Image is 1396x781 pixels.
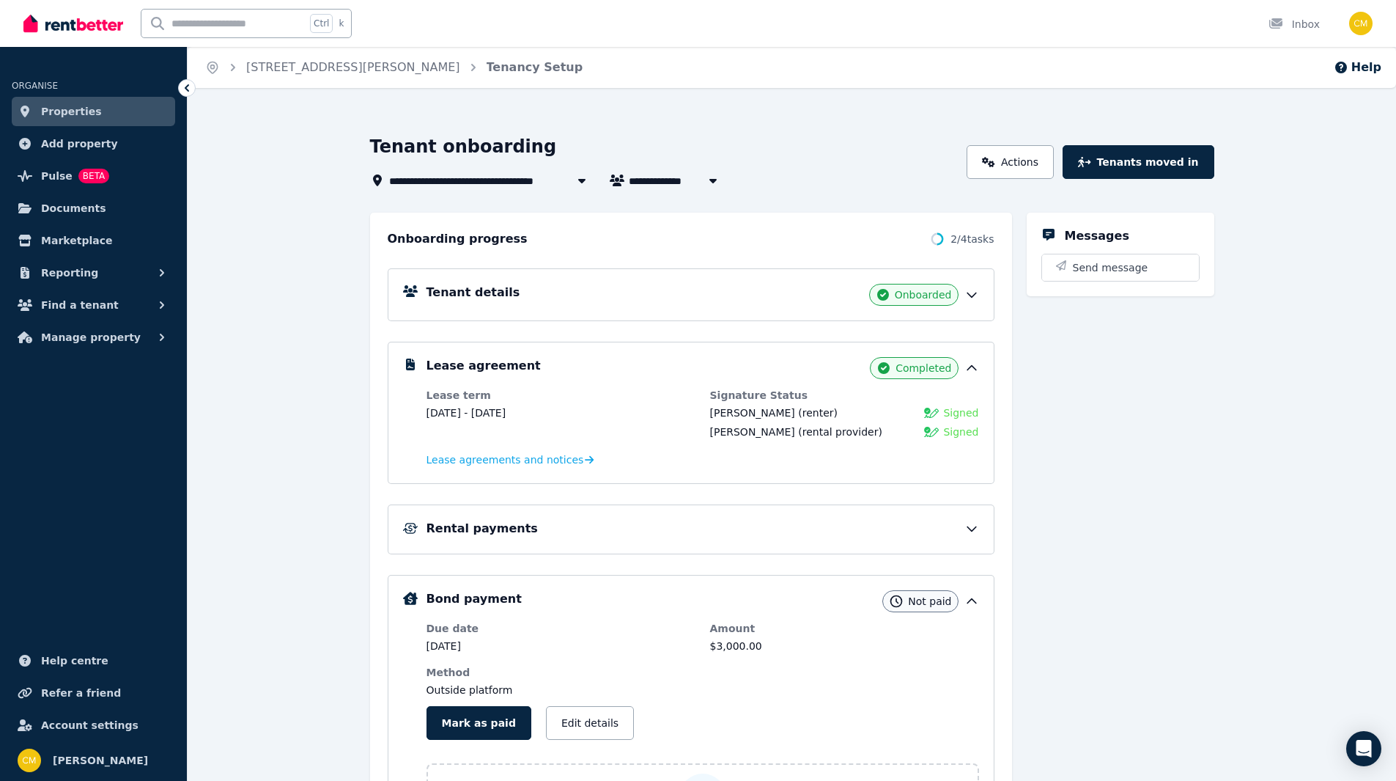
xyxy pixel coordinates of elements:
h5: Lease agreement [426,357,541,375]
nav: Breadcrumb [188,47,600,88]
a: Refer a friend [12,678,175,708]
img: Rental Payments [403,523,418,534]
img: RentBetter [23,12,123,34]
dd: $3,000.00 [710,639,979,653]
button: Reporting [12,258,175,287]
h2: Onboarding progress [388,230,528,248]
span: Not paid [908,594,951,609]
button: Tenants moved in [1063,145,1214,179]
span: Completed [895,361,951,375]
dt: Lease term [426,388,695,403]
div: (rental provider) [710,425,882,439]
span: Ctrl [310,14,333,33]
div: Open Intercom Messenger [1346,731,1381,766]
span: Help centre [41,652,108,670]
span: Manage property [41,329,141,346]
dt: Signature Status [710,388,979,403]
span: Properties [41,103,102,120]
a: PulseBETA [12,161,175,191]
h5: Messages [1065,227,1129,245]
dt: Amount [710,621,979,636]
a: Properties [12,97,175,126]
button: Help [1334,59,1381,76]
span: Signed [943,425,978,439]
span: ORGANISE [12,81,58,91]
img: Bond Details [403,592,418,605]
button: Mark as paid [426,706,531,740]
h5: Tenant details [426,284,520,301]
a: Help centre [12,646,175,675]
h1: Tenant onboarding [370,135,557,158]
span: k [339,18,344,29]
img: Chantelle Martin [1349,12,1373,35]
img: Signed Lease [924,406,939,420]
h5: Rental payments [426,520,538,538]
span: Account settings [41,716,139,734]
a: Lease agreements and notices [426,452,594,467]
dd: [DATE] [426,639,695,653]
dd: [DATE] - [DATE] [426,406,695,420]
span: Find a tenant [41,296,119,314]
div: (renter) [710,406,838,420]
img: Chantelle Martin [18,749,41,772]
span: [PERSON_NAME] [710,407,795,419]
span: Pulse [41,167,73,185]
span: Send message [1073,260,1148,275]
a: Documents [12,194,175,223]
span: Marketplace [41,232,112,249]
span: Documents [41,199,106,217]
a: Add property [12,129,175,158]
span: Onboarded [895,287,952,302]
button: Edit details [546,706,634,740]
span: 2 / 4 tasks [950,232,994,246]
button: Manage property [12,323,175,352]
span: Tenancy Setup [487,59,583,76]
span: Refer a friend [41,684,121,702]
dt: Due date [426,621,695,636]
button: Find a tenant [12,290,175,320]
span: [PERSON_NAME] [53,752,148,769]
img: Signed Lease [924,425,939,439]
a: Account settings [12,711,175,740]
a: [STREET_ADDRESS][PERSON_NAME] [246,60,460,74]
span: Signed [943,406,978,420]
span: Lease agreements and notices [426,452,584,467]
span: Reporting [41,264,98,282]
dt: Method [426,665,695,680]
span: [PERSON_NAME] [710,426,795,438]
div: Inbox [1268,17,1320,32]
a: Actions [967,145,1054,179]
button: Send message [1042,254,1199,281]
h5: Bond payment [426,590,522,608]
dd: Outside platform [426,683,695,697]
span: BETA [78,169,109,183]
a: Marketplace [12,226,175,255]
span: Add property [41,135,118,153]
